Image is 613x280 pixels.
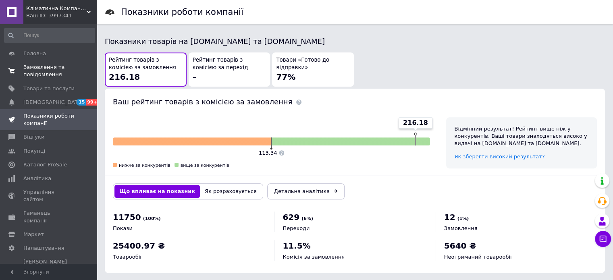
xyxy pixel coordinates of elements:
span: (1%) [457,216,469,221]
span: Товарообіг [113,254,143,260]
span: (100%) [143,216,161,221]
span: Товари та послуги [23,85,75,92]
span: Гаманець компанії [23,209,75,224]
button: Як розраховується [200,185,262,198]
span: Замовлення та повідомлення [23,64,75,78]
span: Показники роботи компанії [23,112,75,127]
span: 12 [444,212,455,222]
a: Як зберегти високий результат? [454,153,544,160]
button: Що впливає на показник [114,185,200,198]
span: Замовлення [444,225,478,231]
span: Переходи [283,225,310,231]
span: – [193,72,197,82]
span: [DEMOGRAPHIC_DATA] [23,99,83,106]
input: Пошук [4,28,95,43]
span: Неотриманий товарообіг [444,254,513,260]
button: Чат з покупцем [595,231,611,247]
span: нижче за конкурентів [119,163,170,168]
span: Аналітика [23,175,51,182]
span: Покупці [23,147,45,155]
span: Управління сайтом [23,189,75,203]
span: 5640 ₴ [444,241,476,251]
span: Відгуки [23,133,44,141]
span: Товари «Готово до відправки» [276,56,350,71]
span: Комісія за замовлення [283,254,345,260]
span: Налаштування [23,245,64,252]
span: Кліматична Компанія ТехДом [26,5,87,12]
div: Відмінний результат! Рейтинг вище ніж у конкурентів. Ваші товари знаходяться високо у видачі на [... [454,125,589,147]
button: Рейтинг товарів з комісією за замовлення216.18 [105,52,187,87]
span: 25400.97 ₴ [113,241,165,251]
span: 77% [276,72,295,82]
span: (6%) [301,216,313,221]
span: 629 [283,212,299,222]
span: 216.18 [403,118,428,127]
span: 11.5% [283,241,310,251]
span: Покази [113,225,133,231]
h1: Показники роботи компанії [121,7,243,17]
span: Показники товарів на [DOMAIN_NAME] та [DOMAIN_NAME] [105,37,325,46]
span: 113.34 [259,150,277,156]
span: вище за конкурентів [181,163,229,168]
span: Маркет [23,231,44,238]
button: Товари «Готово до відправки»77% [272,52,354,87]
span: Головна [23,50,46,57]
a: Детальна аналітика [267,183,345,199]
span: Рейтинг товарів з комісією за перехід [193,56,266,71]
span: 99+ [86,99,99,106]
span: 216.18 [109,72,140,82]
div: Ваш ID: 3997341 [26,12,97,19]
span: 15 [77,99,86,106]
span: Рейтинг товарів з комісією за замовлення [109,56,183,71]
span: Каталог ProSale [23,161,67,168]
button: Рейтинг товарів з комісією за перехід– [189,52,270,87]
span: 11750 [113,212,141,222]
span: Ваш рейтинг товарів з комісією за замовлення [113,97,292,106]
